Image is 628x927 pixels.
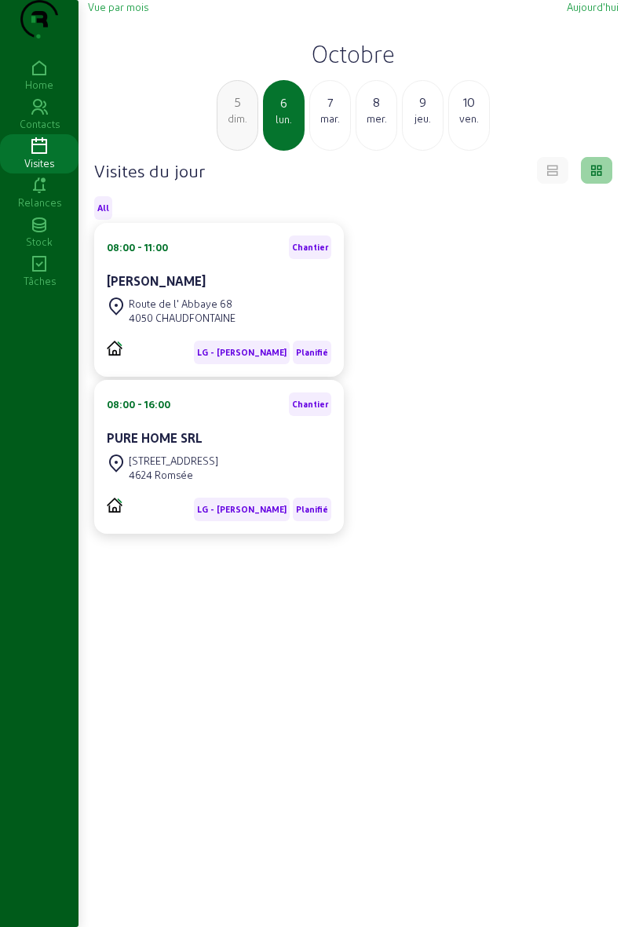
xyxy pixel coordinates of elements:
span: All [97,203,109,214]
div: Route de l' Abbaye 68 [129,297,235,311]
span: LG - [PERSON_NAME] [197,504,287,515]
div: 08:00 - 16:00 [107,397,170,411]
div: 4050 CHAUDFONTAINE [129,311,235,325]
div: 6 [265,93,303,112]
span: Chantier [292,399,328,410]
cam-card-title: PURE HOME SRL [107,430,203,445]
div: 8 [356,93,396,111]
img: PVELEC [107,498,122,513]
div: 4624 Romsée [129,468,218,482]
cam-card-title: [PERSON_NAME] [107,273,206,288]
span: Planifié [296,347,328,358]
span: LG - [PERSON_NAME] [197,347,287,358]
div: mer. [356,111,396,126]
div: jeu. [403,111,443,126]
div: lun. [265,112,303,126]
div: 9 [403,93,443,111]
div: dim. [217,111,257,126]
div: 7 [310,93,350,111]
img: PVELEC [107,341,122,356]
div: [STREET_ADDRESS] [129,454,218,468]
span: Planifié [296,504,328,515]
div: ven. [449,111,489,126]
div: 10 [449,93,489,111]
div: mar. [310,111,350,126]
span: Chantier [292,242,328,253]
span: Aujourd'hui [567,1,619,13]
h4: Visites du jour [94,159,205,181]
div: 08:00 - 11:00 [107,240,168,254]
span: Vue par mois [88,1,148,13]
div: 5 [217,93,257,111]
h2: Octobre [88,39,619,68]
